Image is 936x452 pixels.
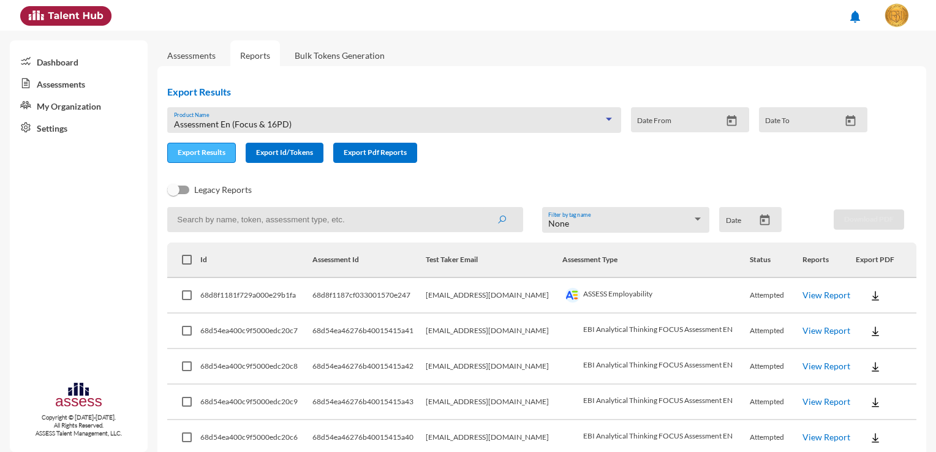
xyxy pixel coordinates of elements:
[285,40,394,70] a: Bulk Tokens Generation
[721,115,742,127] button: Open calendar
[856,243,916,278] th: Export PDF
[10,94,148,116] a: My Organization
[200,243,312,278] th: Id
[750,349,803,385] td: Attempted
[167,86,877,97] h2: Export Results
[55,381,103,411] img: assesscompany-logo.png
[848,9,862,24] mat-icon: notifications
[167,50,216,61] a: Assessments
[312,278,426,314] td: 68d8f1187cf033001570e247
[750,243,803,278] th: Status
[333,143,417,163] button: Export Pdf Reports
[174,119,292,129] span: Assessment En (Focus & 16PD)
[167,207,523,232] input: Search by name, token, assessment type, etc.
[802,243,856,278] th: Reports
[562,349,750,385] td: EBI Analytical Thinking FOCUS Assessment EN
[750,314,803,349] td: Attempted
[548,218,569,228] span: None
[312,349,426,385] td: 68d54ea46276b40015415a42
[562,243,750,278] th: Assessment Type
[10,72,148,94] a: Assessments
[312,385,426,420] td: 68d54ea46276b40015415a43
[750,278,803,314] td: Attempted
[194,183,252,197] span: Legacy Reports
[562,385,750,420] td: EBI Analytical Thinking FOCUS Assessment EN
[834,209,904,230] button: Download PDF
[10,413,148,437] p: Copyright © [DATE]-[DATE]. All Rights Reserved. ASSESS Talent Management, LLC.
[312,314,426,349] td: 68d54ea46276b40015415a41
[344,148,407,157] span: Export Pdf Reports
[200,349,312,385] td: 68d54ea400c9f5000edc20c8
[754,214,776,227] button: Open calendar
[426,314,562,349] td: [EMAIL_ADDRESS][DOMAIN_NAME]
[840,115,861,127] button: Open calendar
[802,432,850,442] a: View Report
[562,278,750,314] td: ASSESS Employability
[246,143,323,163] button: Export Id/Tokens
[426,278,562,314] td: [EMAIL_ADDRESS][DOMAIN_NAME]
[844,214,894,224] span: Download PDF
[230,40,280,70] a: Reports
[802,290,850,300] a: View Report
[312,243,426,278] th: Assessment Id
[10,50,148,72] a: Dashboard
[802,396,850,407] a: View Report
[426,243,562,278] th: Test Taker Email
[200,278,312,314] td: 68d8f1181f729a000e29b1fa
[802,361,850,371] a: View Report
[802,325,850,336] a: View Report
[200,314,312,349] td: 68d54ea400c9f5000edc20c7
[178,148,225,157] span: Export Results
[167,143,236,163] button: Export Results
[426,349,562,385] td: [EMAIL_ADDRESS][DOMAIN_NAME]
[426,385,562,420] td: [EMAIL_ADDRESS][DOMAIN_NAME]
[200,385,312,420] td: 68d54ea400c9f5000edc20c9
[750,385,803,420] td: Attempted
[10,116,148,138] a: Settings
[562,314,750,349] td: EBI Analytical Thinking FOCUS Assessment EN
[256,148,313,157] span: Export Id/Tokens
